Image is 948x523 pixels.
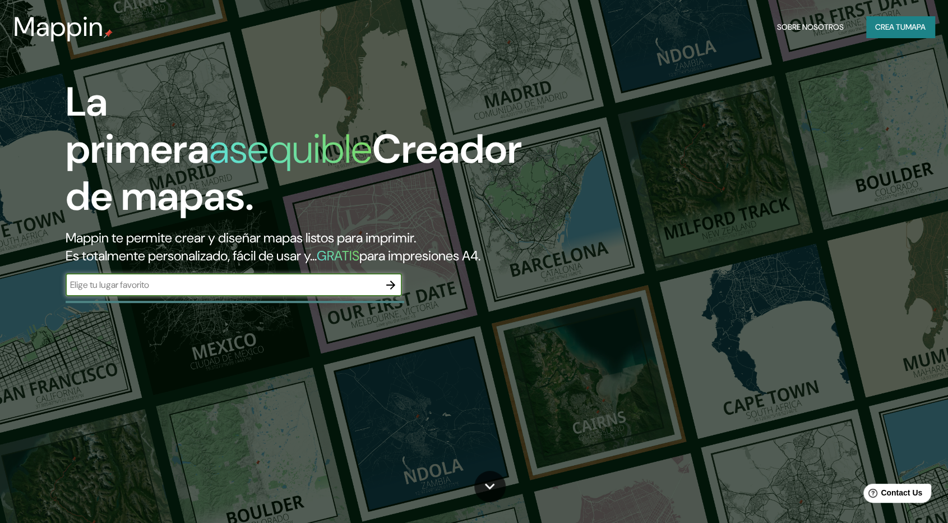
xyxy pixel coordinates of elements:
[777,22,844,32] font: Sobre nosotros
[66,278,380,291] input: Elige tu lugar favorito
[66,123,522,222] font: Creador de mapas.
[905,22,926,32] font: mapa
[209,123,372,175] font: asequible
[359,247,480,264] font: para impresiones A4.
[317,247,359,264] font: GRATIS
[66,247,317,264] font: Es totalmente personalizado, fácil de usar y...
[866,16,935,38] button: Crea tumapa
[875,22,905,32] font: Crea tu
[848,479,936,511] iframe: Help widget launcher
[104,29,113,38] img: pin de mapeo
[66,229,416,246] font: Mappin te permite crear y diseñar mapas listos para imprimir.
[13,9,104,44] font: Mappin
[773,16,848,38] button: Sobre nosotros
[66,76,209,175] font: La primera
